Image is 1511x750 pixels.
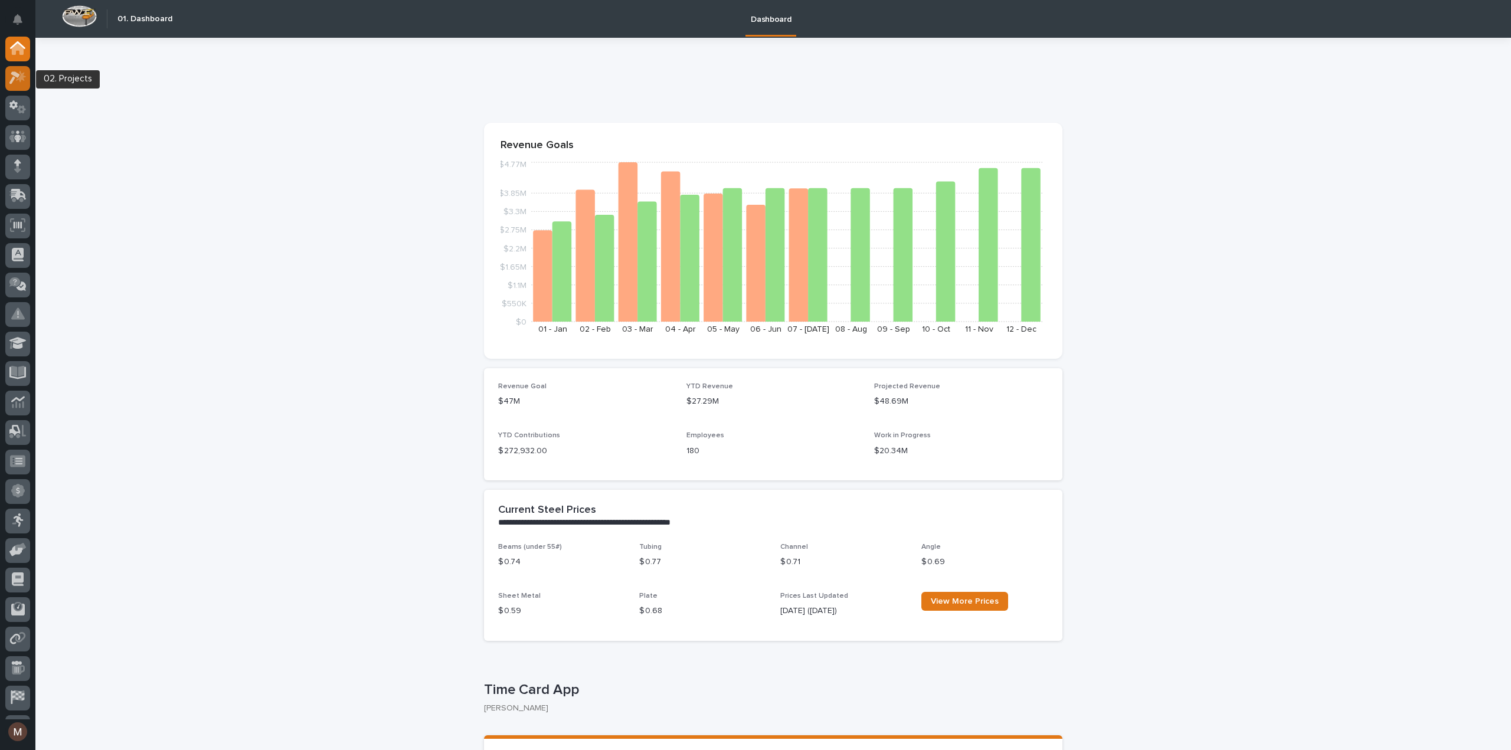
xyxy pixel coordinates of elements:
p: [PERSON_NAME] [484,703,1053,713]
span: Projected Revenue [874,383,940,390]
p: Time Card App [484,682,1058,699]
div: Notifications [15,14,30,33]
text: 07 - [DATE] [787,325,829,333]
a: View More Prices [921,592,1008,611]
span: Prices Last Updated [780,592,848,600]
text: 11 - Nov [965,325,993,333]
p: $27.29M [686,395,861,408]
p: [DATE] ([DATE]) [780,605,907,617]
span: Employees [686,432,724,439]
span: YTD Revenue [686,383,733,390]
p: $ 0.68 [639,605,766,617]
p: $ 0.59 [498,605,625,617]
tspan: $2.75M [499,226,526,234]
p: $ 0.69 [921,556,1048,568]
p: $ 272,932.00 [498,445,672,457]
h2: 01. Dashboard [117,14,172,24]
text: 10 - Oct [922,325,950,333]
p: Revenue Goals [501,139,1046,152]
p: $ 0.77 [639,556,766,568]
h2: Current Steel Prices [498,504,596,517]
button: Notifications [5,7,30,32]
p: $47M [498,395,672,408]
img: Workspace Logo [62,5,97,27]
text: 12 - Dec [1006,325,1036,333]
button: users-avatar [5,719,30,744]
text: 05 - May [707,325,740,333]
text: 01 - Jan [538,325,567,333]
tspan: $1.1M [508,281,526,289]
span: Angle [921,543,941,551]
span: Tubing [639,543,662,551]
span: Channel [780,543,808,551]
span: Work in Progress [874,432,931,439]
span: Plate [639,592,658,600]
text: 02 - Feb [580,325,611,333]
span: Sheet Metal [498,592,541,600]
span: View More Prices [931,597,999,605]
span: YTD Contributions [498,432,560,439]
span: Beams (under 55#) [498,543,562,551]
text: 03 - Mar [622,325,653,333]
p: $20.34M [874,445,1048,457]
p: $ 0.74 [498,556,625,568]
text: 04 - Apr [665,325,696,333]
tspan: $4.77M [499,161,526,169]
p: $ 0.71 [780,556,907,568]
tspan: $3.85M [499,189,526,198]
tspan: $3.3M [503,208,526,216]
p: $48.69M [874,395,1048,408]
tspan: $2.2M [503,244,526,253]
p: 180 [686,445,861,457]
span: Revenue Goal [498,383,547,390]
tspan: $0 [516,318,526,326]
text: 09 - Sep [877,325,910,333]
tspan: $550K [502,299,526,307]
text: 08 - Aug [835,325,867,333]
text: 06 - Jun [750,325,781,333]
tspan: $1.65M [500,263,526,271]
